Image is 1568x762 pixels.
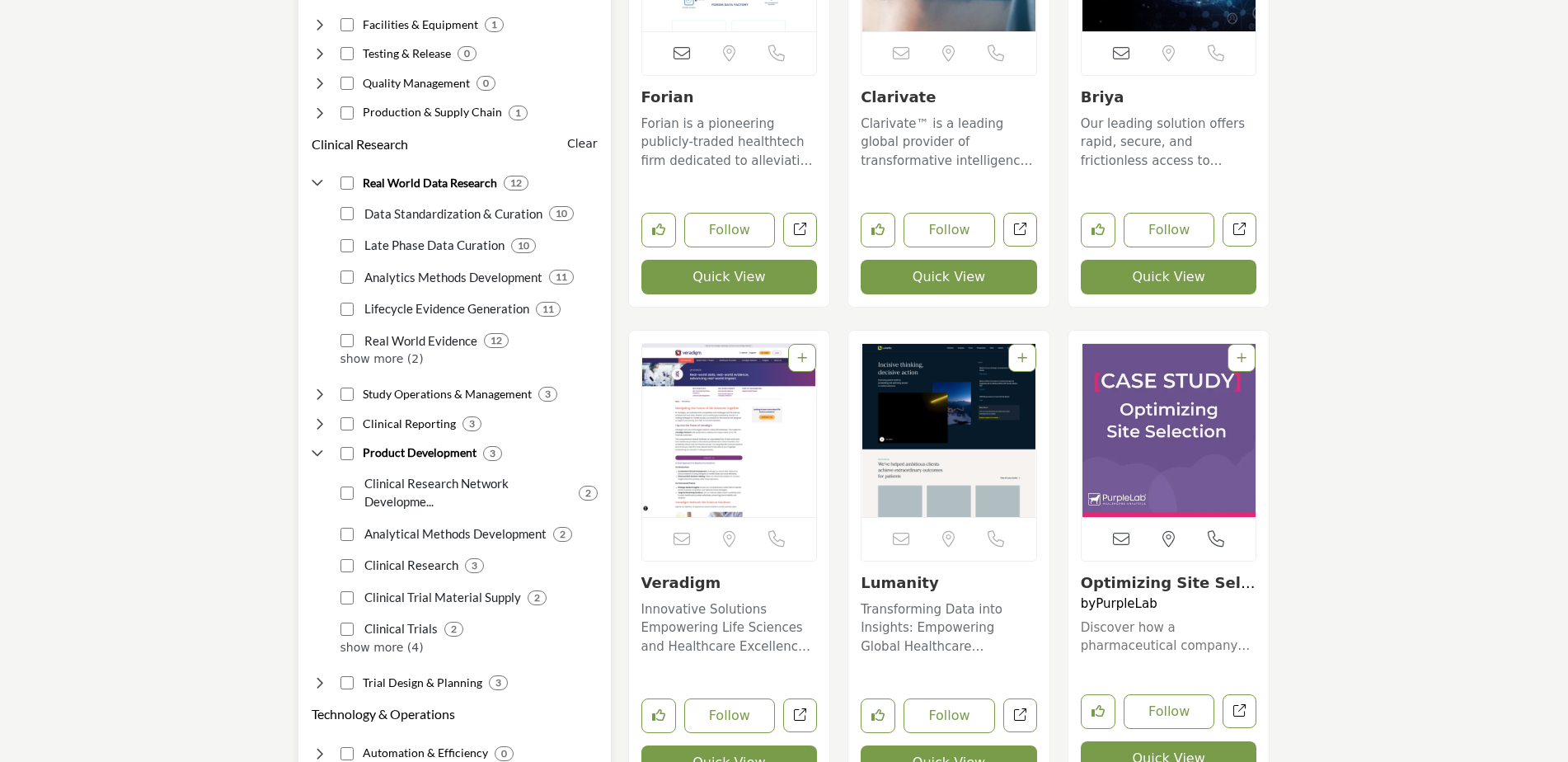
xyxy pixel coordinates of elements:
input: Select Real World Data Research checkbox [340,176,354,190]
button: Quick View [641,260,818,294]
p: Forian is a pioneering publicly-traded healthtech firm dedicated to alleviating long-standing cha... [641,115,818,171]
a: Briya [1081,88,1124,106]
p: show more (2) [340,350,598,368]
input: Select Trial Design & Planning checkbox [340,676,354,689]
div: 2 Results For Clinical Trials [444,622,463,637]
p: Lifecycle Evidence Generation: Generating real world evidence supporting product value claims. [359,299,529,318]
button: Clinical Research [312,134,408,154]
div: 10 Results For Data Standardization & Curation [549,206,574,221]
b: 11 [556,271,567,283]
input: Select Facilities & Equipment checkbox [340,18,354,31]
a: Lumanity [861,574,939,591]
a: Our leading solution offers rapid, secure, and frictionless access to patient-level clinical and ... [1081,111,1257,171]
b: 2 [585,487,591,499]
h4: Testing & Release: Analyzing acceptability of materials, stability and final drug product batches. [363,45,451,62]
h4: Real World Data Research: Deriving insights from analyzing real-world data. [363,175,497,191]
a: Open Listing in new tab [861,344,1036,517]
button: Quick View [1081,260,1257,294]
a: Add To List For Resource [1237,351,1246,365]
button: Like listing [861,213,895,247]
b: 2 [451,623,457,635]
button: Like listing [641,698,676,733]
h3: Forian [641,88,818,106]
button: Quick View [861,260,1037,294]
b: 2 [560,529,566,540]
p: Late Phase Data Curation: Standardizing data from late phase interventional studies. [359,236,505,255]
h4: Production & Supply Chain: Manufacturing, packaging and distributing drug supply. [363,104,502,120]
a: Open veradigm in new tab [783,698,817,732]
div: 2 Results For Clinical Trial Material Supply [528,590,547,605]
p: Innovative Solutions Empowering Life Sciences and Healthcare Excellence In an ever-evolving healt... [641,600,818,656]
div: 11 Results For Analytics Methods Development [549,270,574,285]
button: Follow [1124,213,1215,247]
h3: Veradigm [641,574,818,592]
input: Select Automation & Efficiency checkbox [340,747,354,760]
img: Lumanity [861,344,1036,517]
h4: Clinical Reporting: Publishing results and conclusions from clinical studies. [363,416,456,432]
a: Open forian in new tab [783,213,817,247]
div: 0 Results For Testing & Release [458,46,477,61]
input: Select Clinical Research Network Development checkbox [340,487,354,500]
div: 12 Results For Real World Evidence [484,333,509,348]
div: 3 Results For Clinical Research [465,558,484,573]
a: Open lumanity in new tab [1003,698,1037,732]
h3: Clarivate [861,88,1037,106]
button: Follow [1124,694,1215,729]
b: 0 [464,48,470,59]
button: Follow [684,698,776,733]
input: Select Clinical Reporting checkbox [340,417,354,430]
p: Clinical Trials: Administering and evaluating interventions in human subjects across trial phases. [359,619,438,638]
div: 2 Results For Clinical Research Network Development [579,486,598,501]
input: Select Production & Supply Chain checkbox [340,106,354,120]
div: 12 Results For Real World Data Research [504,176,528,190]
div: 0 Results For Quality Management [477,76,495,91]
h4: Automation & Efficiency: Optimizing operations through automated systems and processes. [363,745,488,761]
div: 1 Results For Facilities & Equipment [485,17,504,32]
a: View details about purplelab [1081,574,1256,609]
p: Clinical Research: Designing studies and protocols to test interventions in human subjects. [359,556,458,575]
a: View details about purplelab [1082,344,1256,517]
b: 2 [534,592,540,604]
h4: by [1081,596,1257,611]
b: 3 [545,388,551,400]
a: Discover how a pharmaceutical company leveraged advanced analytics to streamline site selection f... [1081,619,1257,656]
p: Analytical Methods Development: Creating validated testing methods for quality characterization. [359,524,547,543]
b: 3 [490,448,495,459]
p: Clinical Trial Material Supply: Supplying formulated drug product for use in trials. [359,588,521,607]
input: Select Quality Management checkbox [340,77,354,90]
button: Follow [904,698,995,733]
a: Clarivate™ is a leading global provider of transformative intelligence. We offer enriched data, i... [861,111,1037,171]
input: Select Product Development checkbox [340,447,354,460]
h4: Product Development: Developing and producing investigational drug formulations. [363,444,477,461]
b: 3 [495,677,501,689]
p: Analytics Methods Development: Applying techniques to derive real world evidence insights. [359,268,542,287]
div: 3 Results For Clinical Reporting [462,416,481,431]
a: PurpleLab [1096,596,1157,611]
input: Select Testing & Release checkbox [340,47,354,60]
button: Follow [904,213,995,247]
div: 2 Results For Analytical Methods Development [553,527,572,542]
div: 11 Results For Lifecycle Evidence Generation [536,302,561,317]
a: Transforming Data into Insights: Empowering Global Healthcare Innovation This company operates wi... [861,596,1037,656]
a: Add To List [1017,351,1027,365]
a: Open Resources [1223,694,1256,728]
a: Open clarivate in new tab [1003,213,1037,247]
a: Innovative Solutions Empowering Life Sciences and Healthcare Excellence In an ever-evolving healt... [641,596,818,656]
h3: Lumanity [861,574,1037,592]
h4: Study Operations & Management: Conducting and overseeing clinical studies. [363,386,532,402]
buton: Clear [567,135,598,153]
button: Like Resources [1081,694,1115,729]
b: 3 [469,418,475,430]
h4: Quality Management: Governance ensuring adherence to quality guidelines. [363,75,470,92]
input: Select Real World Evidence checkbox [340,334,354,347]
b: 3 [472,560,477,571]
b: 1 [491,19,497,31]
p: Clarivate™ is a leading global provider of transformative intelligence. We offer enriched data, i... [861,115,1037,171]
b: 10 [556,208,567,219]
h4: Trial Design & Planning: Designing robust clinical study protocols and analysis plans. [363,675,482,691]
div: 0 Results For Automation & Efficiency [495,746,514,761]
button: Like listing [1081,213,1115,247]
img: Veradigm [642,344,817,517]
i: Send email [1113,531,1129,548]
p: Real World Evidence: Real World Evidence [359,332,477,350]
